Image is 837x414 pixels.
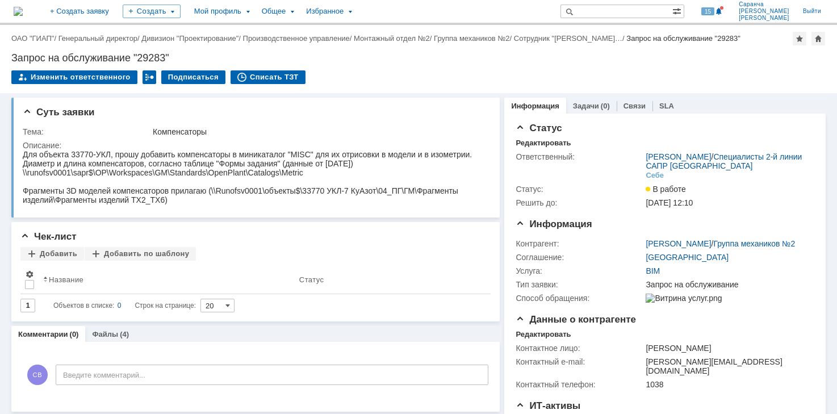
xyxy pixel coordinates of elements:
[92,330,118,338] a: Файлы
[25,270,34,279] span: Настройки
[646,266,660,275] a: BIM
[20,231,77,242] span: Чек-лист
[153,127,484,136] div: Компенсаторы
[626,34,740,43] div: Запрос на обслуживание "29283"
[70,330,79,338] div: (0)
[295,265,482,294] th: Статус
[713,239,795,248] a: Группа механиков №2
[11,34,54,43] a: ОАО "ГИАП"
[516,219,592,229] span: Информация
[739,8,789,15] span: [PERSON_NAME]
[646,344,809,353] div: [PERSON_NAME]
[243,34,354,43] div: /
[516,294,643,303] div: Способ обращения:
[646,253,729,262] a: [GEOGRAPHIC_DATA]
[516,139,571,148] div: Редактировать
[672,5,684,16] span: Расширенный поиск
[646,198,693,207] span: [DATE] 12:10
[11,34,58,43] div: /
[811,32,825,45] div: Сделать домашней страницей
[659,102,674,110] a: SLA
[646,239,711,248] a: [PERSON_NAME]
[646,171,664,180] div: Себе
[516,123,562,133] span: Статус
[53,299,196,312] i: Строк на странице:
[514,34,627,43] div: /
[793,32,806,45] div: Добавить в избранное
[646,239,795,248] div: /
[646,152,809,170] div: /
[434,34,514,43] div: /
[141,34,238,43] a: Дивизион "Проектирование"
[23,107,94,118] span: Суть заявки
[141,34,242,43] div: /
[516,330,571,339] div: Редактировать
[516,380,643,389] div: Контактный телефон:
[739,1,789,8] span: Саранча
[646,152,711,161] a: [PERSON_NAME]
[701,7,714,15] span: 15
[646,280,809,289] div: Запрос на обслуживание
[516,239,643,248] div: Контрагент:
[573,102,599,110] a: Задачи
[23,141,486,150] div: Описание:
[143,70,156,84] div: Работа с массовостью
[516,344,643,353] div: Контактное лицо:
[516,400,580,411] span: ИТ-активы
[516,266,643,275] div: Услуга:
[623,102,646,110] a: Связи
[516,152,643,161] div: Ответственный:
[18,330,68,338] a: Комментарии
[118,299,122,312] div: 0
[354,34,430,43] a: Монтажный отдел №2
[646,185,685,194] span: В работе
[434,34,509,43] a: Группа механиков №2
[23,127,150,136] div: Тема:
[646,357,809,375] div: [PERSON_NAME][EMAIL_ADDRESS][DOMAIN_NAME]
[739,15,789,22] span: [PERSON_NAME]
[14,7,23,16] a: Перейти на домашнюю страницу
[516,198,643,207] div: Решить до:
[514,34,622,43] a: Сотрудник "[PERSON_NAME]…
[516,357,643,366] div: Контактный e-mail:
[14,7,23,16] img: logo
[646,294,722,303] img: Витрина услуг.png
[646,152,802,170] a: Специалисты 2-й линии САПР [GEOGRAPHIC_DATA]
[27,365,48,385] span: СВ
[354,34,434,43] div: /
[516,253,643,262] div: Соглашение:
[516,314,636,325] span: Данные о контрагенте
[601,102,610,110] div: (0)
[243,34,350,43] a: Производственное управление
[516,280,643,289] div: Тип заявки:
[120,330,129,338] div: (4)
[511,102,559,110] a: Информация
[299,275,324,284] div: Статус
[11,52,826,64] div: Запрос на обслуживание "29283"
[58,34,142,43] div: /
[516,185,643,194] div: Статус:
[49,275,83,284] div: Название
[123,5,181,18] div: Создать
[53,302,114,310] span: Объектов в списке:
[646,380,809,389] div: 1038
[39,265,295,294] th: Название
[58,34,137,43] a: Генеральный директор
